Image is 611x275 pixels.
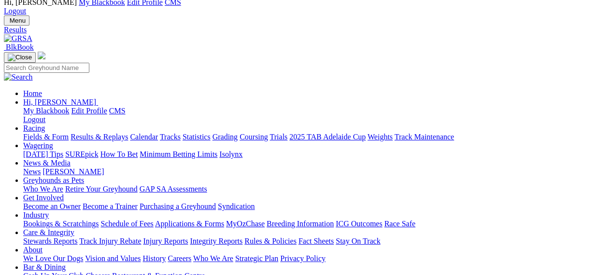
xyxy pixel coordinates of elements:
[270,133,287,141] a: Trials
[218,202,255,210] a: Syndication
[23,150,607,159] div: Wagering
[100,150,138,158] a: How To Bet
[143,237,188,245] a: Injury Reports
[289,133,366,141] a: 2025 TAB Adelaide Cup
[140,202,216,210] a: Purchasing a Greyhound
[23,211,49,219] a: Industry
[244,237,297,245] a: Rules & Policies
[4,73,33,82] img: Search
[219,150,242,158] a: Isolynx
[23,115,45,124] a: Logout
[79,237,141,245] a: Track Injury Rebate
[226,220,265,228] a: MyOzChase
[130,133,158,141] a: Calendar
[100,220,153,228] a: Schedule of Fees
[83,202,138,210] a: Become a Trainer
[4,26,607,34] a: Results
[65,150,98,158] a: SUREpick
[23,167,607,176] div: News & Media
[10,17,26,24] span: Menu
[23,89,42,97] a: Home
[23,107,70,115] a: My Blackbook
[23,254,83,262] a: We Love Our Dogs
[23,220,99,228] a: Bookings & Scratchings
[23,133,607,141] div: Racing
[71,107,107,115] a: Edit Profile
[336,220,382,228] a: ICG Outcomes
[43,167,104,176] a: [PERSON_NAME]
[23,263,66,271] a: Bar & Dining
[23,254,607,263] div: About
[23,167,41,176] a: News
[298,237,334,245] a: Fact Sheets
[109,107,126,115] a: CMS
[240,133,268,141] a: Coursing
[23,185,607,193] div: Greyhounds as Pets
[23,220,607,228] div: Industry
[280,254,326,262] a: Privacy Policy
[336,237,380,245] a: Stay On Track
[23,202,81,210] a: Become an Owner
[23,124,45,132] a: Racing
[155,220,224,228] a: Applications & Forms
[384,220,415,228] a: Race Safe
[140,150,217,158] a: Minimum Betting Limits
[4,63,89,73] input: Search
[65,185,138,193] a: Retire Your Greyhound
[395,133,454,141] a: Track Maintenance
[23,185,63,193] a: Who We Are
[213,133,238,141] a: Grading
[4,34,32,43] img: GRSA
[267,220,334,228] a: Breeding Information
[23,228,74,236] a: Care & Integrity
[23,98,96,106] span: Hi, [PERSON_NAME]
[23,237,607,246] div: Care & Integrity
[23,159,71,167] a: News & Media
[6,43,34,51] span: BlkBook
[4,52,36,63] button: Toggle navigation
[193,254,233,262] a: Who We Are
[190,237,242,245] a: Integrity Reports
[23,237,77,245] a: Stewards Reports
[23,133,69,141] a: Fields & Form
[23,246,43,254] a: About
[23,141,53,150] a: Wagering
[4,43,34,51] a: BlkBook
[168,254,191,262] a: Careers
[23,176,84,184] a: Greyhounds as Pets
[4,7,26,15] a: Logout
[142,254,166,262] a: History
[71,133,128,141] a: Results & Replays
[160,133,181,141] a: Tracks
[23,193,64,202] a: Get Involved
[23,150,63,158] a: [DATE] Tips
[4,15,29,26] button: Toggle navigation
[8,54,32,61] img: Close
[38,52,45,59] img: logo-grsa-white.png
[140,185,207,193] a: GAP SA Assessments
[183,133,211,141] a: Statistics
[23,98,98,106] a: Hi, [PERSON_NAME]
[23,107,607,124] div: Hi, [PERSON_NAME]
[85,254,141,262] a: Vision and Values
[368,133,393,141] a: Weights
[23,202,607,211] div: Get Involved
[235,254,278,262] a: Strategic Plan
